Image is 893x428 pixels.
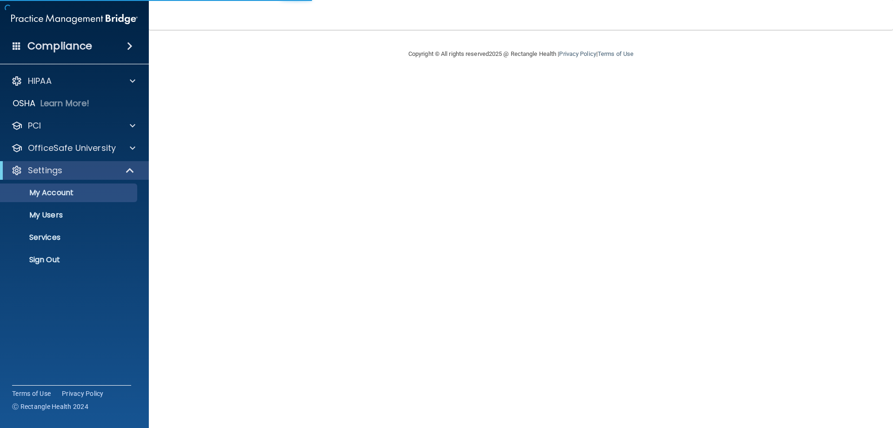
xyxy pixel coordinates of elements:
[62,389,104,398] a: Privacy Policy
[28,143,116,154] p: OfficeSafe University
[351,39,691,69] div: Copyright © All rights reserved 2025 @ Rectangle Health | |
[13,98,36,109] p: OSHA
[11,143,135,154] a: OfficeSafe University
[6,188,133,197] p: My Account
[6,233,133,242] p: Services
[6,211,133,220] p: My Users
[28,75,52,87] p: HIPAA
[40,98,90,109] p: Learn More!
[11,165,135,176] a: Settings
[12,402,88,411] span: Ⓒ Rectangle Health 2024
[559,50,596,57] a: Privacy Policy
[11,75,135,87] a: HIPAA
[28,120,41,131] p: PCI
[27,40,92,53] h4: Compliance
[11,120,135,131] a: PCI
[6,255,133,265] p: Sign Out
[11,10,138,28] img: PMB logo
[598,50,633,57] a: Terms of Use
[12,389,51,398] a: Terms of Use
[28,165,62,176] p: Settings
